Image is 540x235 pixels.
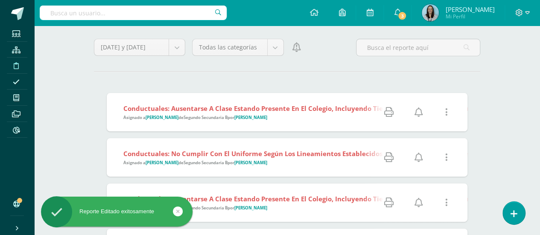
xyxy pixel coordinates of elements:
span: Todas las categorías [199,39,260,55]
strong: [PERSON_NAME] [234,205,267,211]
strong: [PERSON_NAME] [146,115,178,120]
span: 3 [397,11,407,20]
span: [PERSON_NAME] [445,5,494,14]
strong: Conductuales: No cumplir con el uniforme según los lineamientos establecidos por el nivel.: [123,149,424,158]
img: 5a6f75ce900a0f7ea551130e923f78ee.png [422,4,439,21]
strong: [PERSON_NAME] [234,115,267,120]
strong: [PERSON_NAME] [146,160,178,165]
strong: Segundo Secundaria B [184,160,228,165]
input: Busca un usuario... [40,6,227,20]
a: Todas las categorías [193,39,283,55]
input: Busca el reporte aquí [356,39,480,56]
div: Reporte Editado exitosamente [41,208,193,215]
span: Asignado a de por [123,115,267,120]
strong: Segundo Secundaria B [184,115,228,120]
strong: [PERSON_NAME] [234,160,267,165]
span: [DATE] y [DATE] [101,39,162,55]
span: Mi Perfil [445,13,494,20]
span: Asignado a de por [123,160,267,165]
a: [DATE] y [DATE] [94,39,185,55]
